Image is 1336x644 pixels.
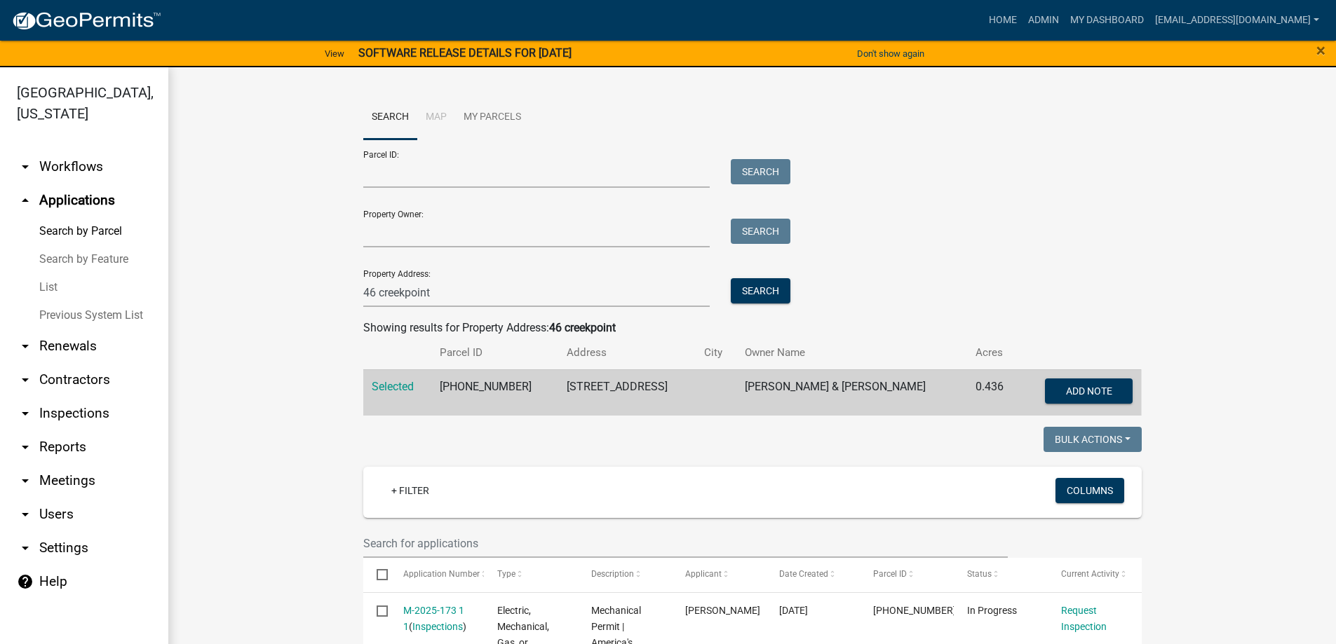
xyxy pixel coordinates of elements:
button: Don't show again [851,42,930,65]
span: 03/31/2025 [779,605,808,616]
span: 054-00-01-060 [873,605,956,616]
i: arrow_drop_down [17,405,34,422]
i: arrow_drop_down [17,439,34,455]
div: ( ) [403,603,471,635]
span: Add Note [1066,385,1112,396]
span: × [1316,41,1325,60]
th: Acres [967,336,1020,369]
a: View [319,42,350,65]
span: Date Created [779,569,828,579]
datatable-header-cell: Date Created [766,558,860,591]
a: M-2025-173 1 1 [403,605,464,632]
th: Parcel ID [431,336,558,369]
i: arrow_drop_down [17,472,34,489]
td: [PERSON_NAME] & [PERSON_NAME] [736,369,967,416]
a: Request Inspection [1061,605,1107,632]
i: arrow_drop_down [17,540,34,556]
a: Home [983,7,1023,34]
span: Application Number [403,569,480,579]
span: Type [497,569,515,579]
datatable-header-cell: Applicant [672,558,766,591]
datatable-header-cell: Description [578,558,672,591]
a: [EMAIL_ADDRESS][DOMAIN_NAME] [1149,7,1325,34]
span: Parcel ID [873,569,907,579]
a: Selected [372,380,414,393]
button: Add Note [1045,378,1133,404]
button: Search [731,278,790,303]
td: 0.436 [967,369,1020,416]
span: In Progress [967,605,1017,616]
th: Address [558,336,696,369]
a: Inspections [412,621,463,632]
button: Columns [1055,478,1124,503]
a: Search [363,95,417,140]
th: Owner Name [736,336,967,369]
div: Showing results for Property Address: [363,320,1142,336]
strong: 46 creekpoint [549,321,616,334]
span: Description [591,569,634,579]
i: arrow_drop_down [17,158,34,175]
a: My Parcels [455,95,529,140]
i: arrow_drop_down [17,506,34,523]
a: + Filter [380,478,440,503]
button: Bulk Actions [1044,427,1142,452]
datatable-header-cell: Application Number [390,558,484,591]
datatable-header-cell: Parcel ID [860,558,954,591]
i: help [17,573,34,590]
datatable-header-cell: Current Activity [1048,558,1142,591]
datatable-header-cell: Select [363,558,390,591]
datatable-header-cell: Status [954,558,1048,591]
button: Search [731,219,790,244]
a: My Dashboard [1065,7,1149,34]
span: Applicant [685,569,722,579]
i: arrow_drop_down [17,371,34,388]
button: Search [731,159,790,184]
td: [PHONE_NUMBER] [431,369,558,416]
th: City [696,336,736,369]
a: Admin [1023,7,1065,34]
span: Status [967,569,992,579]
td: [STREET_ADDRESS] [558,369,696,416]
datatable-header-cell: Type [484,558,578,591]
i: arrow_drop_down [17,338,34,355]
span: Current Activity [1061,569,1119,579]
span: Charlene Silva [685,605,760,616]
input: Search for applications [363,529,1008,558]
strong: SOFTWARE RELEASE DETAILS FOR [DATE] [358,46,572,60]
button: Close [1316,42,1325,59]
i: arrow_drop_up [17,192,34,209]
